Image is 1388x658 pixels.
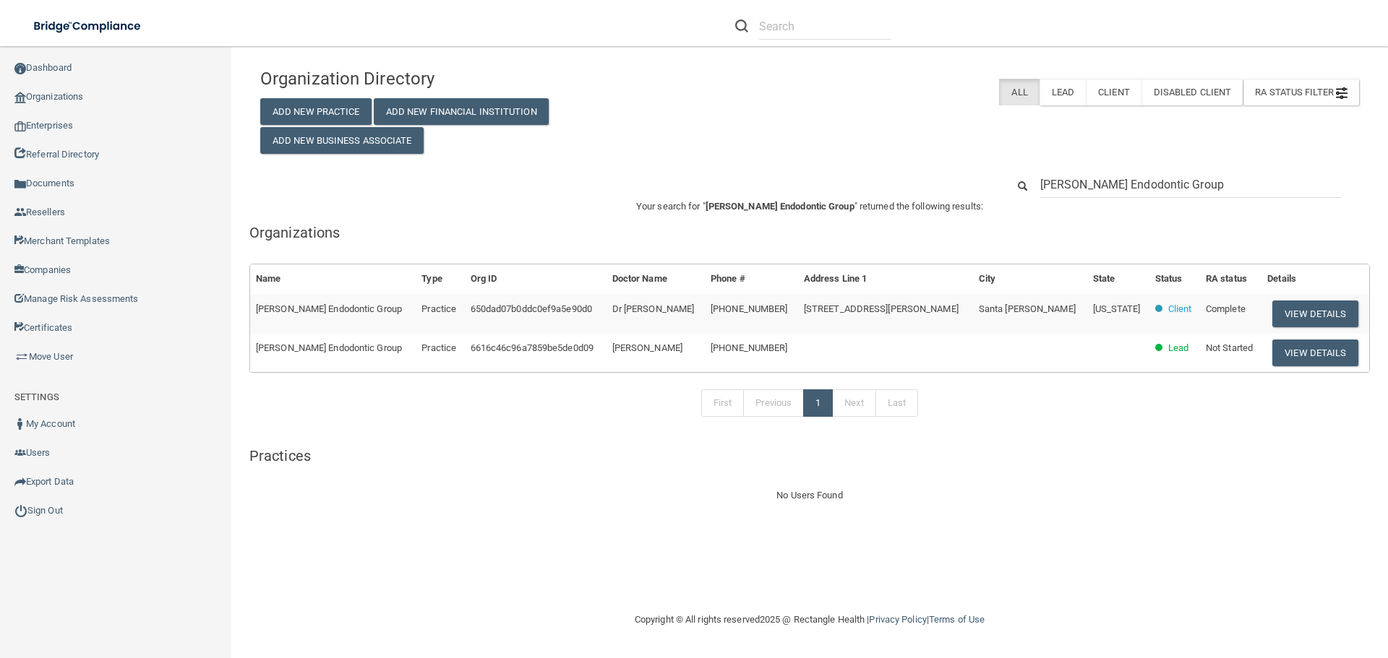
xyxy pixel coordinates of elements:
[14,418,26,430] img: ic_user_dark.df1a06c3.png
[1086,79,1141,105] label: Client
[1168,339,1188,357] p: Lead
[1336,87,1348,99] img: icon-filter@2x.21656d0b.png
[250,264,416,294] th: Name
[256,303,402,314] span: [PERSON_NAME] Endodontic Group
[999,79,1039,105] label: All
[22,12,155,41] img: bridge_compliance_login_screen.278c3ca4.svg
[14,92,26,103] img: organization-icon.f8decf85.png
[421,303,456,314] span: Practice
[546,597,1074,643] div: Copyright © All rights reserved 2025 @ Rectangle Health | |
[612,303,695,314] span: Dr [PERSON_NAME]
[374,98,549,125] button: Add New Financial Institution
[973,264,1087,294] th: City
[701,389,745,417] a: First
[14,504,27,517] img: ic_power_dark.7ecde6b1.png
[465,264,607,294] th: Org ID
[612,342,682,353] span: [PERSON_NAME]
[416,264,464,294] th: Type
[1272,339,1358,366] button: View Details
[1255,87,1348,98] span: RA Status Filter
[1093,303,1141,314] span: [US_STATE]
[249,448,1370,464] h5: Practices
[1261,264,1369,294] th: Details
[832,389,875,417] a: Next
[1141,79,1243,105] label: Disabled Client
[979,303,1076,314] span: Santa [PERSON_NAME]
[249,198,1370,215] p: Your search for " " returned the following results:
[711,303,787,314] span: [PHONE_NUMBER]
[14,350,29,364] img: briefcase.64adab9b.png
[1149,264,1200,294] th: Status
[14,389,59,406] label: SETTINGS
[1040,171,1341,198] input: Search
[249,487,1370,504] div: No Users Found
[421,342,456,353] span: Practice
[875,389,918,417] a: Last
[260,98,372,125] button: Add New Practice
[735,20,748,33] img: ic-search.3b580494.png
[929,614,985,625] a: Terms of Use
[14,447,26,459] img: icon-users.e205127d.png
[471,303,592,314] span: 650dad07b0ddc0ef9a5e90d0
[1087,264,1149,294] th: State
[471,342,594,353] span: 6616c46c96a7859be5de0d09
[260,127,424,154] button: Add New Business Associate
[256,342,402,353] span: [PERSON_NAME] Endodontic Group
[705,264,798,294] th: Phone #
[1206,342,1253,353] span: Not Started
[803,389,833,417] a: 1
[14,63,26,74] img: ic_dashboard_dark.d01f4a41.png
[1138,555,1371,613] iframe: Drift Widget Chat Controller
[1206,303,1246,314] span: Complete
[14,178,26,190] img: icon-documents.8dae5593.png
[14,476,26,488] img: icon-export.b9366987.png
[1200,264,1261,294] th: RA status
[804,303,959,314] span: [STREET_ADDRESS][PERSON_NAME]
[869,614,926,625] a: Privacy Policy
[706,201,854,212] span: [PERSON_NAME] Endodontic Group
[14,121,26,131] img: enterprise.0d942306.png
[260,69,612,88] h4: Organization Directory
[798,264,973,294] th: Address Line 1
[743,389,804,417] a: Previous
[759,13,891,40] input: Search
[607,264,705,294] th: Doctor Name
[14,207,26,218] img: ic_reseller.de258add.png
[249,225,1370,241] h5: Organizations
[711,342,787,353] span: [PHONE_NUMBER]
[1040,79,1086,105] label: Lead
[1272,300,1358,327] button: View Details
[1168,300,1192,318] p: Client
